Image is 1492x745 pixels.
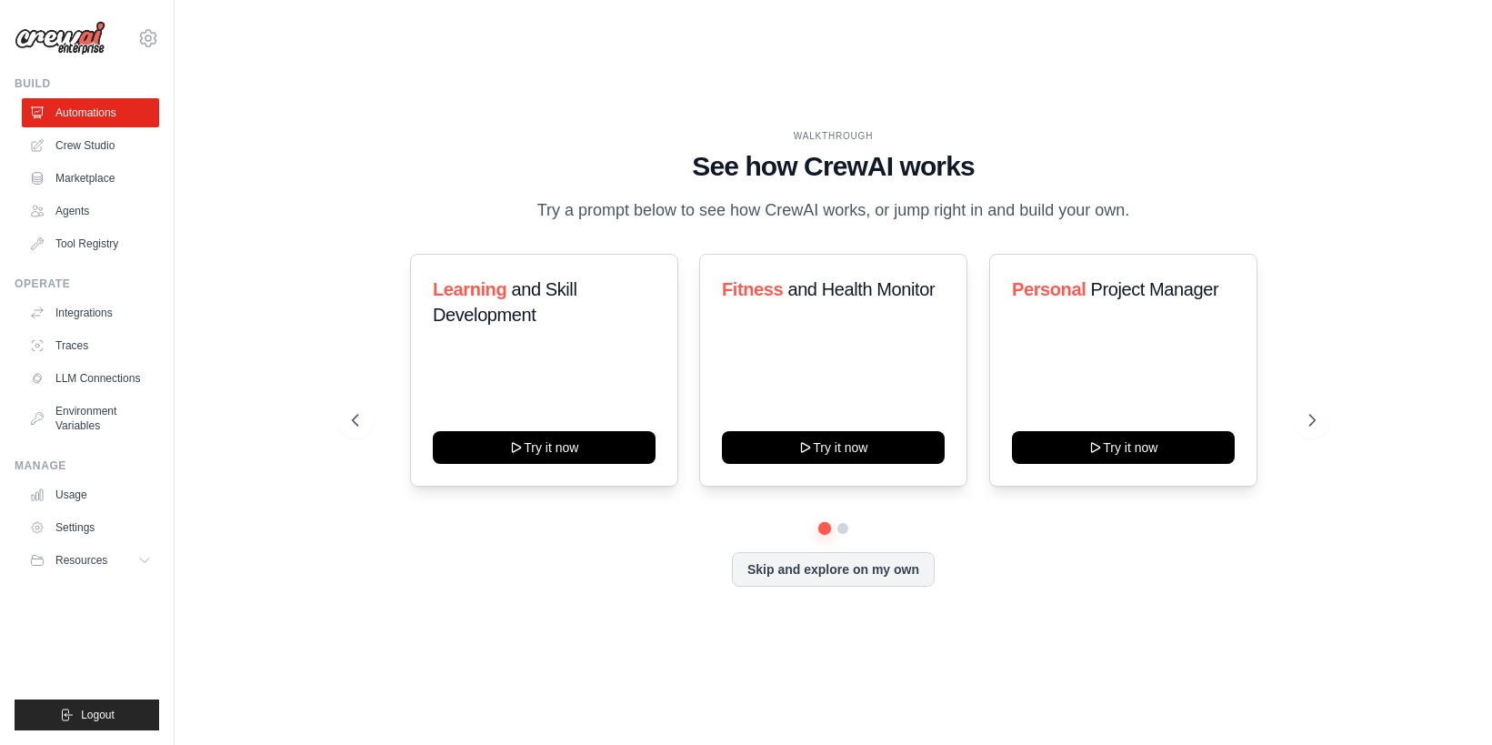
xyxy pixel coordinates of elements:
a: Environment Variables [22,397,159,440]
button: Try it now [1012,431,1235,464]
div: WALKTHROUGH [352,129,1316,143]
button: Resources [22,546,159,575]
span: Project Manager [1090,279,1218,299]
a: Traces [22,331,159,360]
span: and Health Monitor [788,279,936,299]
h1: See how CrewAI works [352,150,1316,183]
a: LLM Connections [22,364,159,393]
span: and Skill Development [433,279,576,325]
a: Tool Registry [22,229,159,258]
p: Try a prompt below to see how CrewAI works, or jump right in and build your own. [528,197,1139,224]
a: Integrations [22,298,159,327]
div: Manage [15,458,159,473]
span: Resources [55,553,107,568]
button: Logout [15,700,159,730]
a: Crew Studio [22,131,159,160]
button: Try it now [433,431,656,464]
span: Fitness [722,279,783,299]
a: Marketplace [22,164,159,193]
span: Logout [81,708,115,722]
div: Build [15,76,159,91]
span: Learning [433,279,506,299]
button: Try it now [722,431,945,464]
a: Settings [22,513,159,542]
div: Operate [15,277,159,291]
a: Agents [22,196,159,226]
button: Skip and explore on my own [732,552,935,587]
img: Logo [15,21,105,55]
a: Usage [22,480,159,509]
a: Automations [22,98,159,127]
span: Personal [1012,279,1086,299]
